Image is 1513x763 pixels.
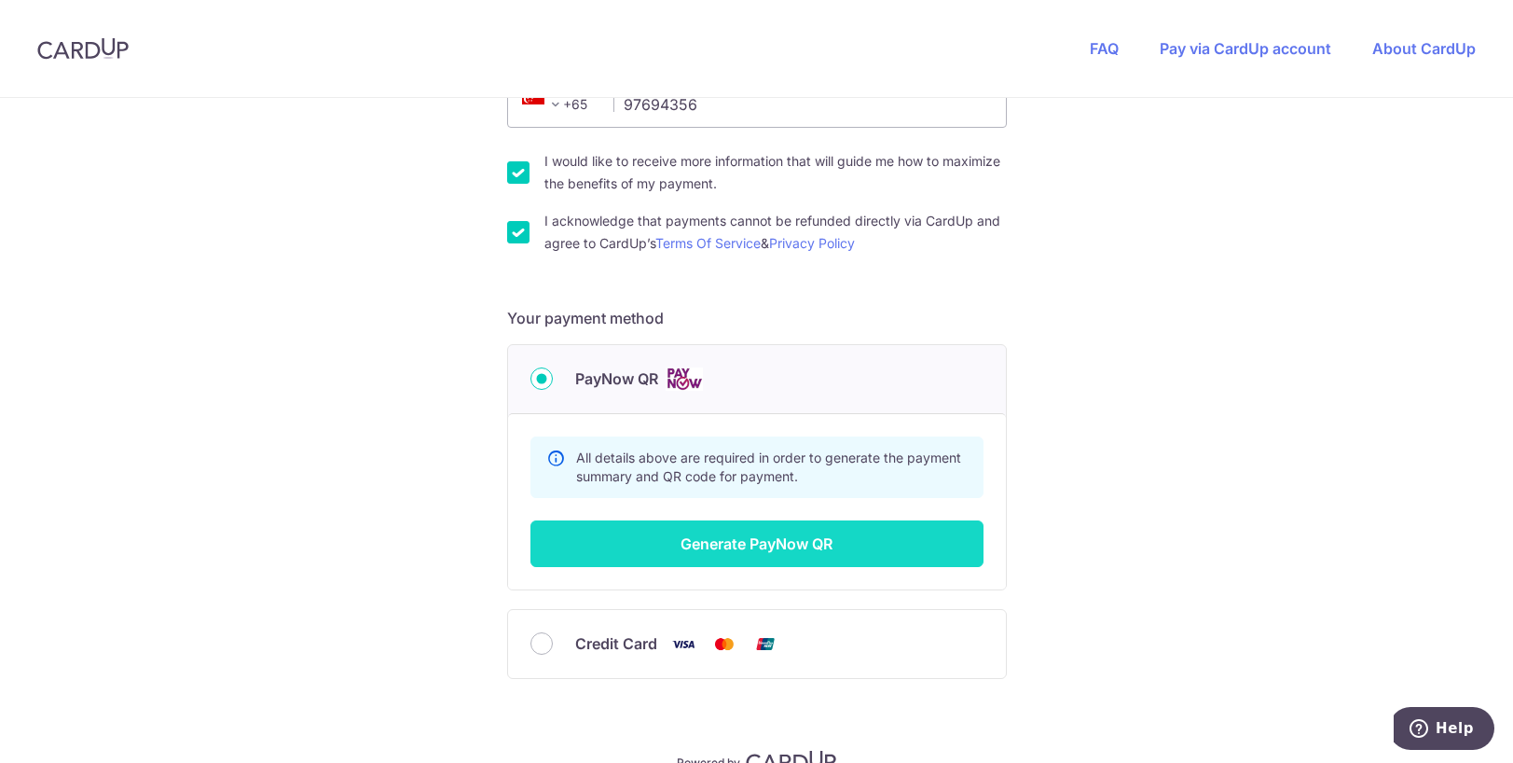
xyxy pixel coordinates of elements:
span: +65 [522,93,567,116]
a: Privacy Policy [769,235,855,251]
img: Visa [665,632,702,656]
span: +65 [516,93,600,116]
iframe: Opens a widget where you can find more information [1394,707,1494,754]
span: PayNow QR [575,368,658,390]
span: All details above are required in order to generate the payment summary and QR code for payment. [576,450,961,484]
h5: Your payment method [507,307,1007,329]
a: About CardUp [1372,39,1476,58]
img: Cards logo [666,368,703,391]
span: Credit Card [575,632,657,655]
button: Generate PayNow QR [530,520,983,567]
label: I would like to receive more information that will guide me how to maximize the benefits of my pa... [544,150,1007,195]
img: CardUp [37,37,129,60]
label: I acknowledge that payments cannot be refunded directly via CardUp and agree to CardUp’s & [544,210,1007,255]
img: Union Pay [747,632,784,656]
a: Terms Of Service [655,235,761,251]
div: PayNow QR Cards logo [530,368,983,391]
img: Mastercard [706,632,743,656]
a: FAQ [1090,39,1119,58]
div: Credit Card Visa Mastercard Union Pay [530,632,983,656]
a: Pay via CardUp account [1160,39,1331,58]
